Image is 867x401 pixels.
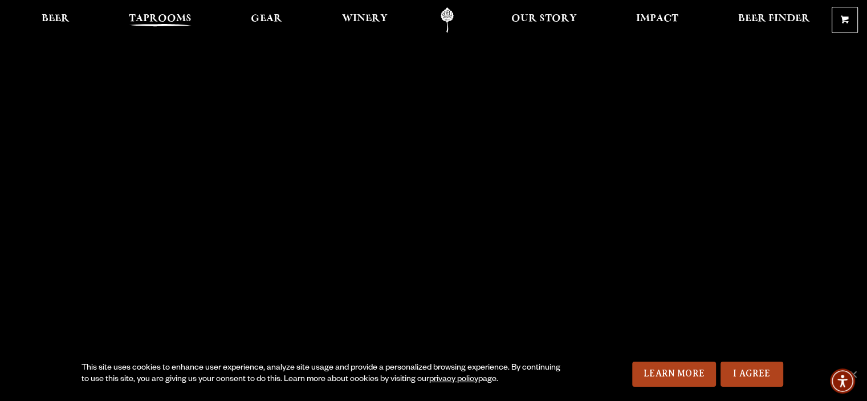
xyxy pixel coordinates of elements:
[335,7,395,33] a: Winery
[504,7,584,33] a: Our Story
[632,362,716,387] a: Learn More
[511,14,577,23] span: Our Story
[738,14,809,23] span: Beer Finder
[251,14,282,23] span: Gear
[721,362,783,387] a: I Agree
[629,7,686,33] a: Impact
[429,375,478,384] a: privacy policy
[129,14,192,23] span: Taprooms
[636,14,678,23] span: Impact
[730,7,817,33] a: Beer Finder
[426,7,469,33] a: Odell Home
[830,368,855,394] div: Accessibility Menu
[243,7,290,33] a: Gear
[342,14,388,23] span: Winery
[82,363,568,386] div: This site uses cookies to enhance user experience, analyze site usage and provide a personalized ...
[121,7,199,33] a: Taprooms
[42,14,70,23] span: Beer
[34,7,77,33] a: Beer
